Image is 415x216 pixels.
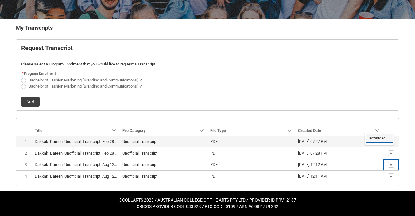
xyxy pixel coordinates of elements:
[298,139,327,144] lightning-formatted-date-time: [DATE] 07:27 PM
[24,71,56,76] span: Program Enrolment
[16,39,399,111] article: Request_Student_Transcript flow
[122,151,157,155] lightning-base-formatted-text: Unofficial Transcript
[369,135,386,141] span: Download
[210,151,218,155] lightning-base-formatted-text: PDF
[298,151,327,155] lightning-formatted-date-time: [DATE] 07:28 PM
[35,162,131,167] lightning-base-formatted-text: Dakkak_Dareen_Unofficial_Transcript_Aug 12, 2025.pdf
[16,25,53,31] b: My Transcripts
[298,162,327,167] lightning-formatted-date-time: [DATE] 12:12 AM
[35,174,131,179] lightning-base-formatted-text: Dakkak_Dareen_Unofficial_Transcript_Aug 12, 2025.pdf
[298,174,327,179] lightning-formatted-date-time: [DATE] 12:11 AM
[122,162,157,167] lightning-base-formatted-text: Unofficial Transcript
[35,151,131,155] lightning-base-formatted-text: Dakkak_Dareen_Unofficial_Transcript_Feb 28, 2025.pdf
[210,174,218,179] lightning-base-formatted-text: PDF
[29,78,144,82] span: Bachelor of Fashion Marketing (Branding and Communications) V1
[122,139,157,144] lightning-base-formatted-text: Unofficial Transcript
[21,44,73,52] b: Request Transcript
[122,174,157,179] lightning-base-formatted-text: Unofficial Transcript
[21,97,40,107] button: Next
[29,84,144,88] span: Bachelor of Fashion Marketing (Branding and Communications) V1
[35,139,131,144] lightning-base-formatted-text: Dakkak_Dareen_Unofficial_Transcript_Feb 28, 2025.pdf
[22,71,23,76] abbr: required
[210,162,218,167] lightning-base-formatted-text: PDF
[210,139,218,144] lightning-base-formatted-text: PDF
[21,61,394,67] p: Please select a Program Enrolment that you would like to request a Transcript.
